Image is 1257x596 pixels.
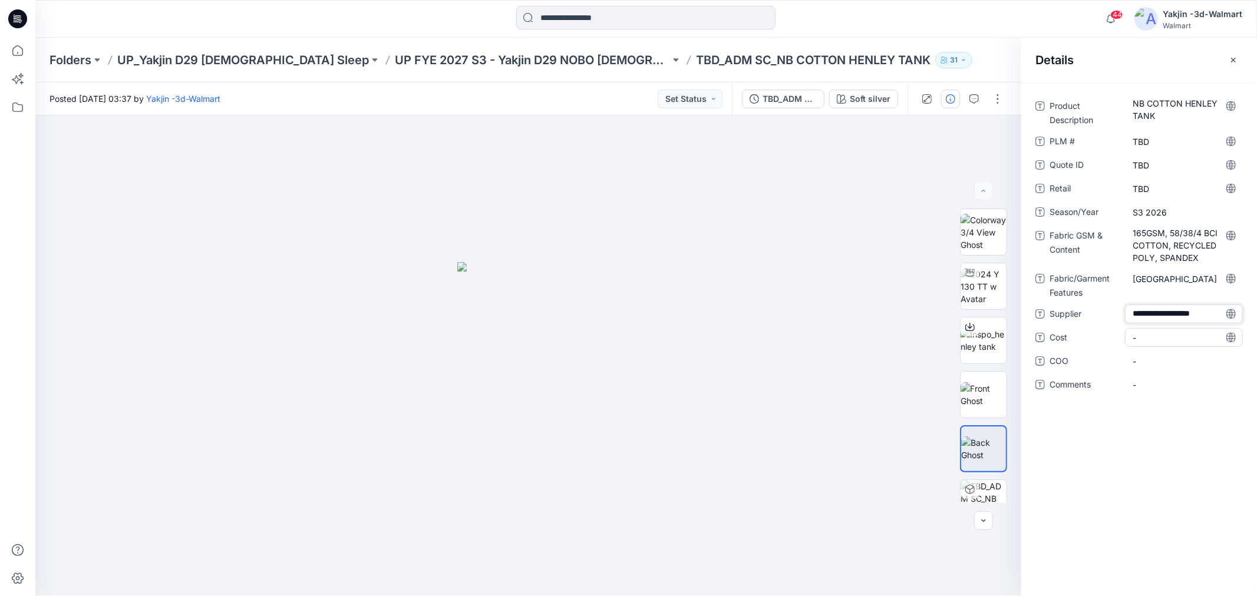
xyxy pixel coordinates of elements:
[1133,332,1235,344] span: -
[1133,159,1235,171] span: TBD
[50,92,220,105] span: Posted [DATE] 03:37 by
[1050,354,1120,370] span: COO
[1133,183,1235,195] span: TBD
[1050,134,1120,151] span: PLM #
[146,94,220,104] a: Yakjin -3d-Walmart
[696,52,931,68] p: TBD_ADM SC_NB COTTON HENLEY TANK
[1050,330,1120,347] span: Cost
[1163,7,1242,21] div: Yakjin -3d-Walmart
[935,52,972,68] button: 31
[1050,181,1120,198] span: Retail
[1050,205,1120,221] span: Season/Year
[1133,206,1235,218] span: S3 2026
[1163,21,1242,30] div: Walmart
[1050,307,1120,323] span: Supplier
[961,268,1007,305] img: 2024 Y 130 TT w Avatar
[395,52,670,68] a: UP FYE 2027 S3 - Yakjin D29 NOBO [DEMOGRAPHIC_DATA] Sleepwear
[1050,229,1120,264] span: Fabric GSM & Content
[961,214,1007,251] img: Colorway 3/4 View Ghost
[742,90,824,108] button: TBD_ADM SC_NB COTTON HENLEY TANK
[1133,227,1235,264] span: 165GSM, 58/38/4 BCI COTTON, RECYCLED POLY, SPANDEX
[1110,10,1123,19] span: 44
[941,90,960,108] button: Details
[850,92,890,105] div: Soft silver
[961,480,1007,526] img: TBD_ADM SC_NB COTTON HENLEY TANK Soft silver
[950,54,958,67] p: 31
[457,262,600,596] img: eyJhbGciOiJIUzI1NiIsImtpZCI6IjAiLCJzbHQiOiJzZXMiLCJ0eXAiOiJKV1QifQ.eyJkYXRhIjp7InR5cGUiOiJzdG9yYW...
[50,52,91,68] a: Folders
[1133,355,1235,367] span: -
[1133,97,1235,122] span: NB COTTON HENLEY TANK
[961,382,1007,407] img: Front Ghost
[1050,378,1120,394] span: Comments
[1134,7,1158,31] img: avatar
[961,436,1006,461] img: Back Ghost
[117,52,369,68] a: UP_Yakjin D29 [DEMOGRAPHIC_DATA] Sleep
[961,328,1007,353] img: Inspo_henley tank
[1035,53,1074,67] h2: Details
[829,90,898,108] button: Soft silver
[763,92,817,105] div: TBD_ADM SC_NB COTTON HENLEY TANK
[1133,273,1235,285] span: JERSEY
[1050,158,1120,174] span: Quote ID
[1050,271,1120,300] span: Fabric/Garment Features
[1050,99,1120,127] span: Product Description
[1133,379,1235,391] span: -
[1133,135,1235,148] span: TBD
